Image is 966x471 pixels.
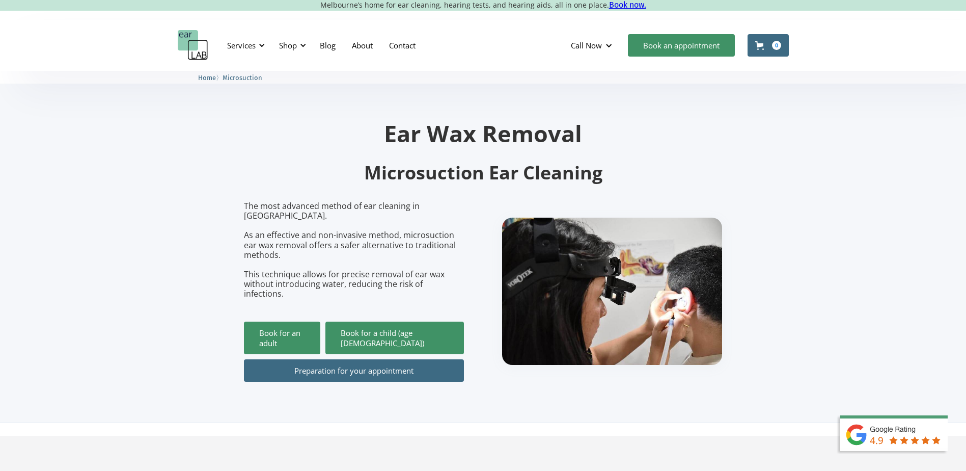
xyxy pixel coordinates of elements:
a: Blog [312,31,344,60]
a: Open cart [748,34,789,57]
span: Home [198,74,216,82]
p: The most advanced method of ear cleaning in [GEOGRAPHIC_DATA]. As an effective and non-invasive m... [244,201,464,299]
a: Book for a child (age [DEMOGRAPHIC_DATA]) [325,322,464,354]
span: Microsuction [223,74,262,82]
div: Call Now [571,40,602,50]
div: Shop [279,40,297,50]
div: Services [227,40,256,50]
div: Call Now [563,30,623,61]
img: boy getting ear checked. [502,218,722,365]
a: home [178,30,208,61]
li: 〉 [198,72,223,83]
h1: Ear Wax Removal [244,122,723,145]
a: Contact [381,31,424,60]
a: Microsuction [223,72,262,82]
a: About [344,31,381,60]
h2: Microsuction Ear Cleaning [244,161,723,185]
a: Home [198,72,216,82]
div: Services [221,30,268,61]
a: Book an appointment [628,34,735,57]
div: Shop [273,30,309,61]
div: 0 [772,41,781,50]
a: Book for an adult [244,322,320,354]
a: Preparation for your appointment [244,359,464,382]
